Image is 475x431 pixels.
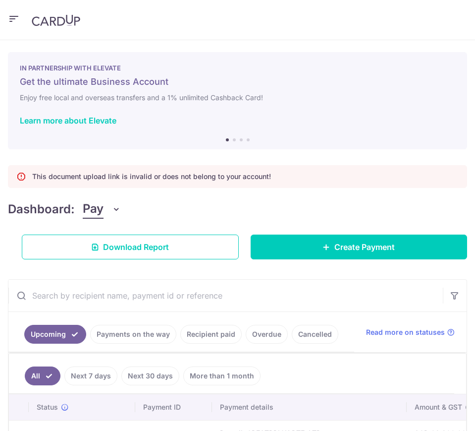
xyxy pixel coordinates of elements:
a: All [25,367,60,385]
th: Payment ID [135,394,212,420]
a: Cancelled [292,325,338,344]
th: Payment details [212,394,407,420]
a: Recipient paid [180,325,242,344]
a: Payments on the way [90,325,176,344]
a: Overdue [246,325,288,344]
a: Download Report [22,235,239,259]
span: Read more on statuses [366,327,445,337]
input: Search by recipient name, payment id or reference [8,280,443,311]
h6: Enjoy free local and overseas transfers and a 1% unlimited Cashback Card! [20,92,455,104]
a: Learn more about Elevate [20,116,116,125]
img: CardUp [32,14,80,26]
button: Pay [83,200,121,219]
a: Read more on statuses [366,327,455,337]
a: Create Payment [251,235,468,259]
a: Upcoming [24,325,86,344]
h4: Dashboard: [8,200,75,218]
a: Next 30 days [121,367,179,385]
a: Next 7 days [64,367,117,385]
span: Status [37,402,58,412]
span: Pay [83,200,104,219]
p: This document upload link is invalid or does not belong to your account! [32,172,271,182]
span: Download Report [103,241,169,253]
a: More than 1 month [183,367,261,385]
h5: Get the ultimate Business Account [20,76,455,88]
iframe: Opens a widget where you can find more information [412,401,465,426]
span: Create Payment [334,241,395,253]
p: IN PARTNERSHIP WITH ELEVATE [20,64,455,72]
